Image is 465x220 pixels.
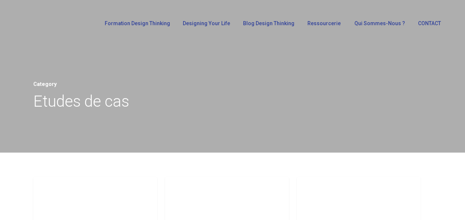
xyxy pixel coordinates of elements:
[172,184,221,193] a: Etudes de cas
[33,81,57,87] span: Category
[105,20,170,26] span: Formation Design Thinking
[351,21,407,31] a: Qui sommes-nous ?
[243,20,294,26] span: Blog Design Thinking
[354,20,405,26] span: Qui sommes-nous ?
[183,20,230,26] span: Designing Your Life
[239,21,296,31] a: Blog Design Thinking
[304,21,343,31] a: Ressourcerie
[414,21,444,31] a: CONTACT
[307,20,341,26] span: Ressourcerie
[41,184,89,193] a: Etudes de cas
[101,21,172,31] a: Formation Design Thinking
[304,184,353,193] a: Etudes de cas
[418,20,441,26] span: CONTACT
[179,21,232,31] a: Designing Your Life
[33,90,432,113] h1: Etudes de cas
